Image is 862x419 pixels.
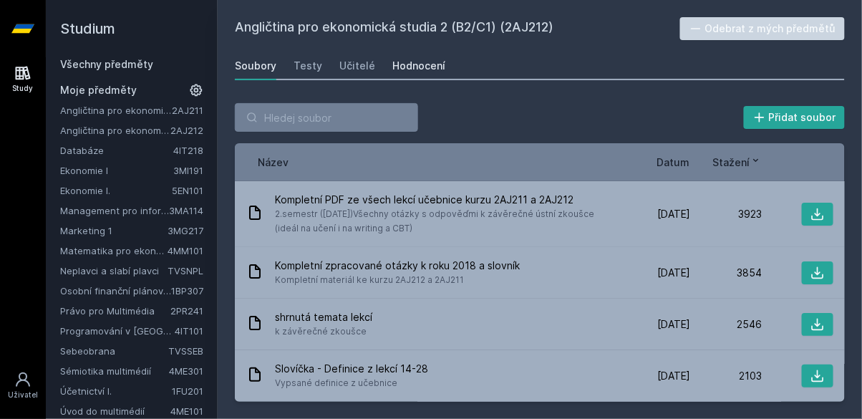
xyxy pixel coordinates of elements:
[60,83,137,97] span: Moje předměty
[168,265,203,276] a: TVSNPL
[60,264,168,278] a: Neplavci a slabí plavci
[168,225,203,236] a: 3MG217
[275,362,428,376] span: Slovíčka - Definice z lekcí 14-28
[275,376,428,390] span: Vypsané definice z učebnice
[60,284,171,298] a: Osobní finanční plánování
[275,193,613,207] span: Kompletní PDF ze všech lekcí učebnice kurzu 2AJ211 a 2AJ212
[60,304,170,318] a: Právo pro Multimédia
[60,103,172,117] a: Angličtina pro ekonomická studia 1 (B2/C1)
[60,384,172,398] a: Účetnictví I.
[657,317,690,332] span: [DATE]
[170,405,203,417] a: 4ME101
[339,52,375,80] a: Učitelé
[713,155,762,170] button: Stažení
[657,266,690,280] span: [DATE]
[235,17,680,40] h2: Angličtina pro ekonomická studia 2 (B2/C1) (2AJ212)
[690,317,762,332] div: 2546
[60,183,172,198] a: Ekonomie I.
[60,344,168,358] a: Sebeobrana
[60,223,168,238] a: Marketing 1
[258,155,289,170] button: Název
[172,185,203,196] a: 5EN101
[690,266,762,280] div: 3854
[169,205,203,216] a: 3MA114
[275,324,372,339] span: k závěrečné zkoušce
[170,125,203,136] a: 2AJ212
[235,52,276,80] a: Soubory
[60,244,168,258] a: Matematika pro ekonomy
[690,369,762,383] div: 2103
[235,103,418,132] input: Hledej soubor
[235,59,276,73] div: Soubory
[60,58,153,70] a: Všechny předměty
[60,364,169,378] a: Sémiotika multimédií
[169,365,203,377] a: 4ME301
[8,390,38,400] div: Uživatel
[339,59,375,73] div: Učitelé
[60,324,175,338] a: Programování v [GEOGRAPHIC_DATA]
[3,364,43,408] a: Uživatel
[657,369,690,383] span: [DATE]
[657,207,690,221] span: [DATE]
[294,52,322,80] a: Testy
[170,305,203,317] a: 2PR241
[744,106,846,129] button: Přidat soubor
[690,207,762,221] div: 3923
[173,145,203,156] a: 4IT218
[713,155,750,170] span: Stažení
[168,245,203,256] a: 4MM101
[60,123,170,138] a: Angličtina pro ekonomická studia 2 (B2/C1)
[60,163,173,178] a: Ekonomie I
[168,345,203,357] a: TVSSEB
[173,165,203,176] a: 3MI191
[392,59,445,73] div: Hodnocení
[275,207,613,236] span: 2.semestr ([DATE])Všechny otázky s odpověďmi k závěrečné ústní zkoušce (ideál na učení i na writi...
[175,325,203,337] a: 4IT101
[60,203,169,218] a: Management pro informatiky a statistiky
[171,285,203,297] a: 1BP307
[13,83,34,94] div: Study
[275,310,372,324] span: shrnutá temata lekcí
[3,57,43,101] a: Study
[172,385,203,397] a: 1FU201
[294,59,322,73] div: Testy
[680,17,846,40] button: Odebrat z mých předmětů
[60,143,173,158] a: Databáze
[60,404,170,418] a: Úvod do multimédií
[275,259,520,273] span: Kompletní zpracované otázky k roku 2018 a slovník
[172,105,203,116] a: 2AJ211
[657,155,690,170] button: Datum
[275,273,520,287] span: Kompletní materiál ke kurzu 2AJ212 a 2AJ211
[392,52,445,80] a: Hodnocení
